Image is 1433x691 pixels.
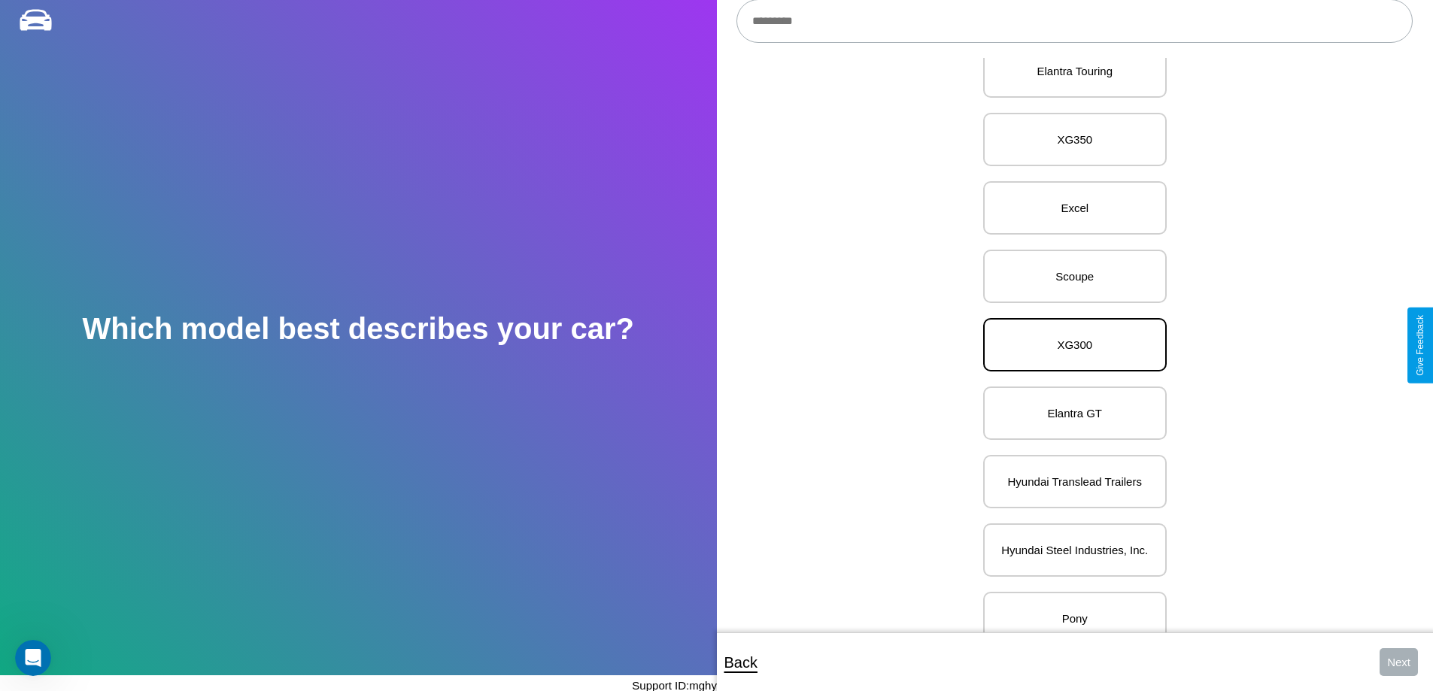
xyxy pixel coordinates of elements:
h2: Which model best describes your car? [82,312,634,346]
p: Elantra GT [1000,403,1150,423]
button: Next [1380,648,1418,676]
iframe: Intercom live chat [15,640,51,676]
p: Back [724,649,757,676]
p: XG300 [1000,335,1150,355]
p: Pony [1000,608,1150,629]
p: Hyundai Steel Industries, Inc. [1000,540,1150,560]
p: Excel [1000,198,1150,218]
p: Hyundai Translead Trailers [1000,471,1150,492]
p: XG350 [1000,129,1150,150]
p: Elantra Touring [1000,61,1150,81]
div: Give Feedback [1415,315,1425,376]
p: Scoupe [1000,266,1150,286]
